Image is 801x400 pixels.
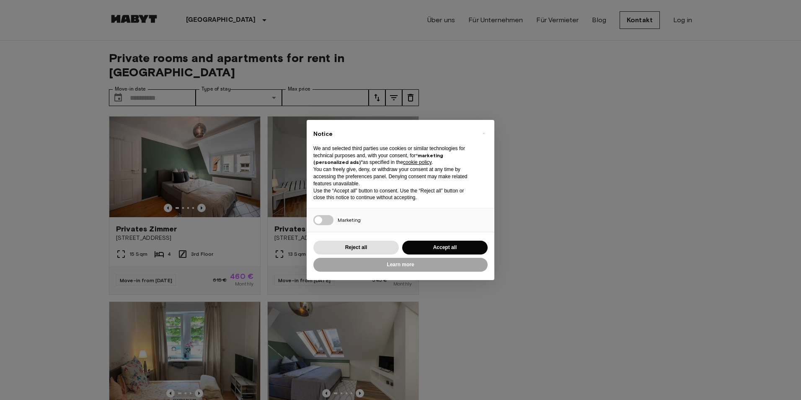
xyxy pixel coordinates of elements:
p: You can freely give, deny, or withdraw your consent at any time by accessing the preferences pane... [313,166,474,187]
span: Marketing [338,217,361,223]
p: Use the “Accept all” button to consent. Use the “Reject all” button or close this notice to conti... [313,187,474,202]
button: Close this notice [477,127,490,140]
a: cookie policy [403,159,432,165]
button: Learn more [313,258,488,272]
h2: Notice [313,130,474,138]
strong: “marketing (personalized ads)” [313,152,443,166]
button: Accept all [402,241,488,255]
p: We and selected third parties use cookies or similar technologies for technical purposes and, wit... [313,145,474,166]
button: Reject all [313,241,399,255]
span: × [482,128,485,138]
